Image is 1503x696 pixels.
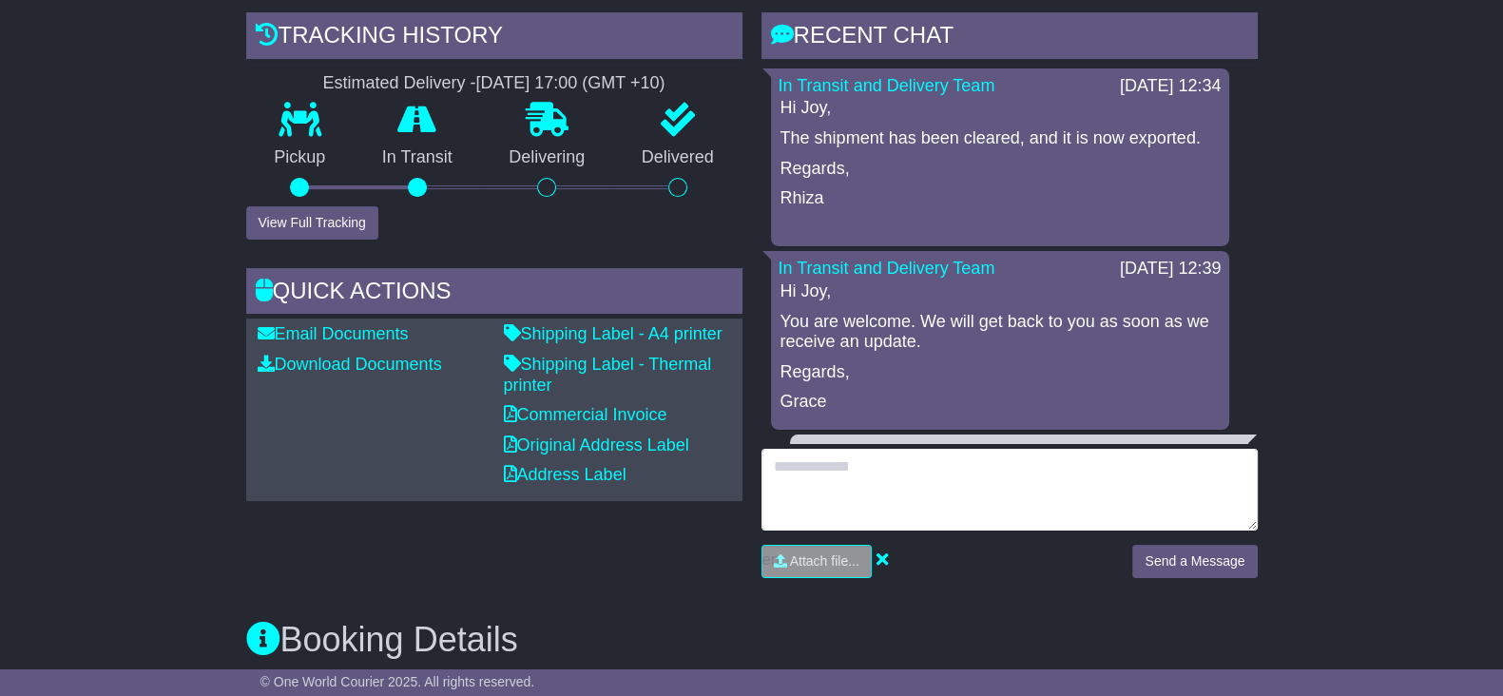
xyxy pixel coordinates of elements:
button: Send a Message [1132,545,1257,578]
p: Hi Joy, [780,98,1220,119]
p: Regards, [780,362,1220,383]
a: Original Address Label [504,435,689,454]
p: Rhiza [780,188,1220,209]
p: Hi Joy, [780,281,1220,302]
p: Pickup [246,147,355,168]
a: DTDC [GEOGRAPHIC_DATA] [798,442,1028,461]
div: [DATE] 12:34 [1139,442,1241,463]
a: Email Documents [258,324,409,343]
div: [DATE] 12:34 [1120,76,1222,97]
div: Tracking history [246,12,742,64]
p: The shipment has been cleared, and it is now exported. [780,128,1220,149]
div: [DATE] 12:39 [1120,259,1222,280]
p: Delivering [481,147,614,168]
h3: Booking Details [246,621,1258,659]
span: © One World Courier 2025. All rights reserved. [260,674,535,689]
p: Grace [780,392,1220,413]
p: You are welcome. We will get back to you as soon as we receive an update. [780,312,1220,353]
div: Quick Actions [246,268,742,319]
p: Regards, [780,159,1220,180]
a: Address Label [504,465,626,484]
a: In Transit and Delivery Team [779,76,995,95]
div: RECENT CHAT [761,12,1258,64]
div: Estimated Delivery - [246,73,742,94]
a: Shipping Label - A4 printer [504,324,723,343]
a: In Transit and Delivery Team [779,259,995,278]
a: Download Documents [258,355,442,374]
p: In Transit [354,147,481,168]
div: [DATE] 17:00 (GMT +10) [476,73,665,94]
p: Delivered [613,147,742,168]
a: Shipping Label - Thermal printer [504,355,712,395]
a: Commercial Invoice [504,405,667,424]
button: View Full Tracking [246,206,378,240]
